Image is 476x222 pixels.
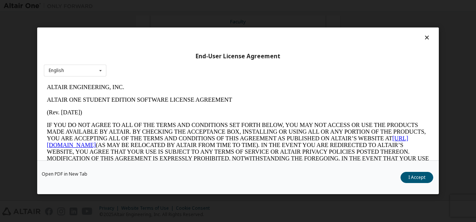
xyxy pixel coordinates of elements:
p: (Rev. [DATE]) [3,28,385,35]
p: ALTAIR ENGINEERING, INC. [3,3,385,10]
p: ALTAIR ONE STUDENT EDITION SOFTWARE LICENSE AGREEMENT [3,16,385,22]
a: [URL][DOMAIN_NAME] [3,54,364,67]
div: End-User License Agreement [44,53,432,60]
a: Open PDF in New Tab [42,172,87,177]
button: I Accept [401,172,433,183]
p: IF YOU DO NOT AGREE TO ALL OF THE TERMS AND CONDITIONS SET FORTH BELOW, YOU MAY NOT ACCESS OR USE... [3,41,385,94]
div: English [49,68,64,73]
